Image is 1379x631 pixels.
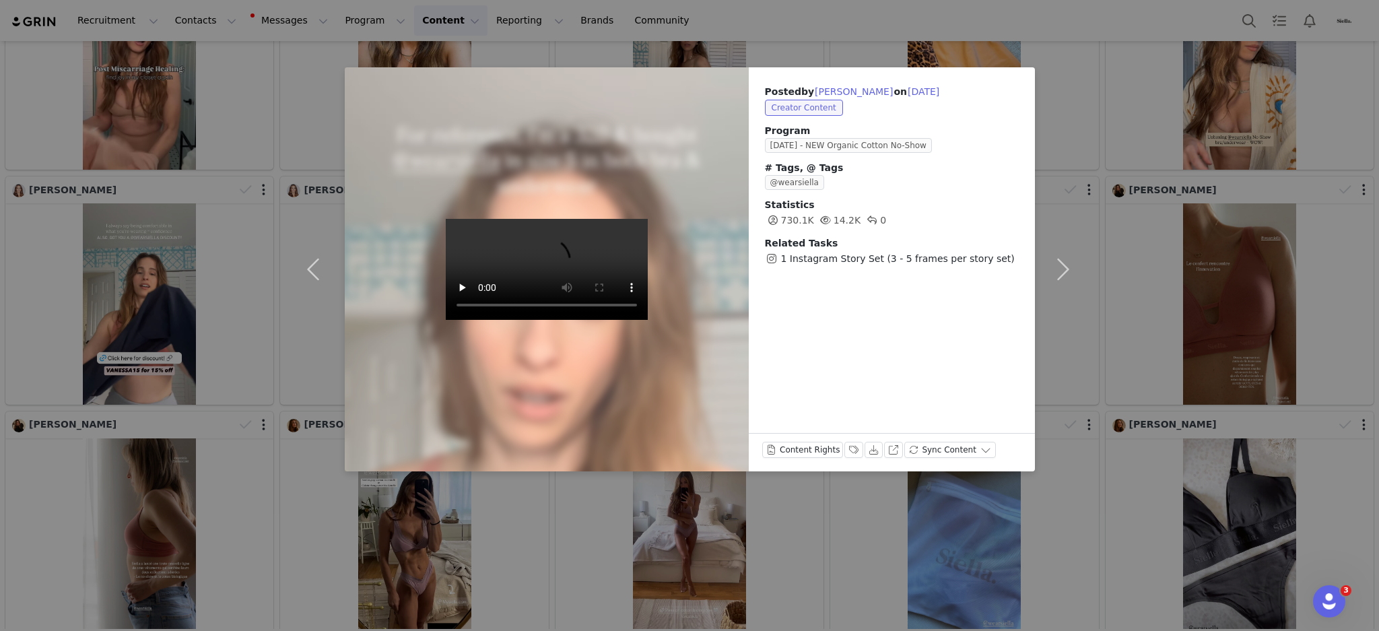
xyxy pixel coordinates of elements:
[762,442,844,458] button: Content Rights
[817,215,861,226] span: 14.2K
[801,86,894,97] span: by
[765,238,838,248] span: Related Tasks
[765,139,937,150] a: [DATE] - NEW Organic Cotton No-Show
[904,442,996,458] button: Sync Content
[765,199,815,210] span: Statistics
[1341,585,1351,596] span: 3
[765,138,932,153] span: [DATE] - NEW Organic Cotton No-Show
[907,84,940,100] button: [DATE]
[765,215,814,226] span: 730.1K
[781,252,1015,266] span: 1 Instagram Story Set (3 - 5 frames per story set)
[765,162,844,173] span: # Tags, @ Tags
[765,175,824,190] span: @wearsiella
[765,124,1019,138] span: Program
[765,100,843,116] span: Creator Content
[814,84,894,100] button: [PERSON_NAME]
[765,86,941,97] span: Posted on
[864,215,886,226] span: 0
[1313,585,1345,618] iframe: Intercom live chat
